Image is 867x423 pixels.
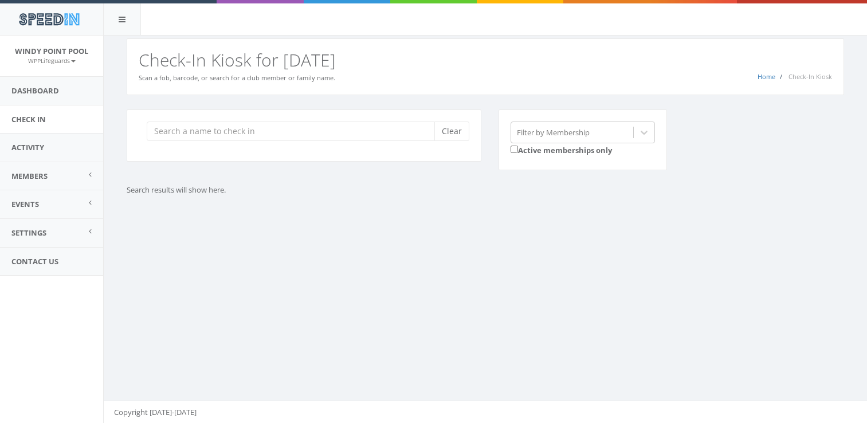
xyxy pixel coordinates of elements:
button: Clear [434,122,469,141]
span: Check-In Kiosk [788,72,832,81]
label: Active memberships only [511,143,612,156]
a: Home [758,72,775,81]
span: Events [11,199,39,209]
div: Filter by Membership [517,127,590,138]
span: Settings [11,228,46,238]
span: Members [11,171,48,181]
small: Scan a fob, barcode, or search for a club member or family name. [139,73,335,82]
input: Active memberships only [511,146,518,153]
h2: Check-In Kiosk for [DATE] [139,50,832,69]
small: WPPLifeguards [28,57,76,65]
a: WPPLifeguards [28,55,76,65]
span: Windy Point Pool [15,46,88,56]
input: Search a name to check in [147,122,443,141]
span: Contact Us [11,256,58,267]
p: Search results will show here. [127,185,660,195]
img: speedin_logo.png [13,9,85,30]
